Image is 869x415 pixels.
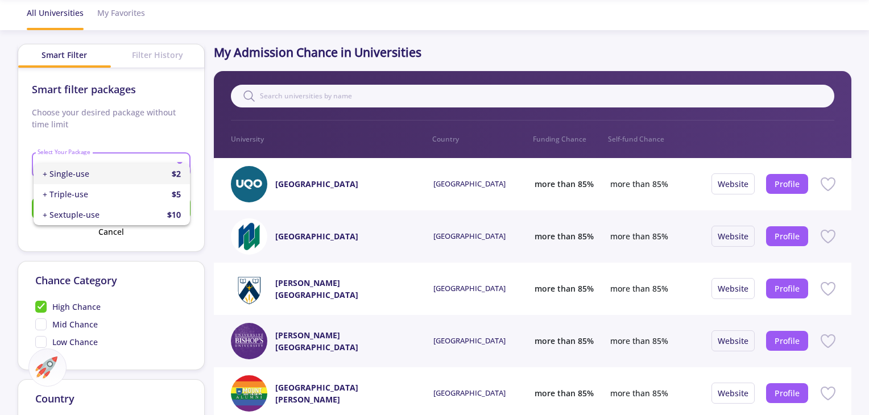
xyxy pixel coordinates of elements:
b: $5 [172,184,181,205]
span: + Sextuple-use [43,205,100,225]
span: + Single-use [43,164,89,184]
span: + Triple-use [43,184,88,205]
b: $2 [172,164,181,184]
b: $10 [167,205,181,225]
